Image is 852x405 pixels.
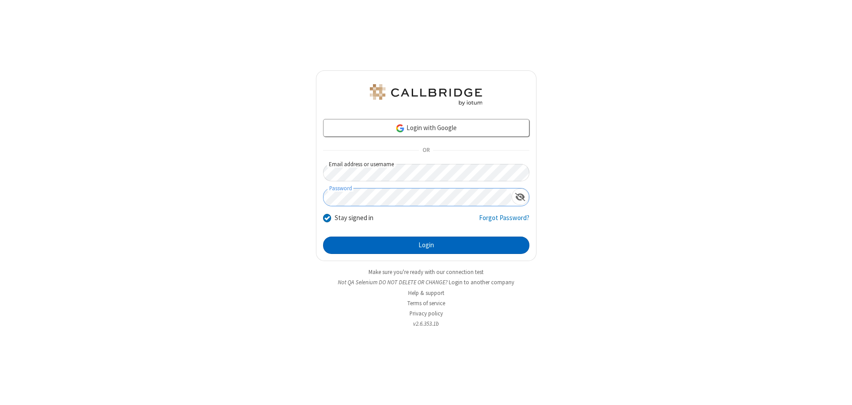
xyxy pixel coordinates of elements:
a: Privacy policy [410,310,443,317]
label: Stay signed in [335,213,373,223]
button: Login [323,237,529,254]
button: Login to another company [449,278,514,286]
a: Terms of service [407,299,445,307]
input: Email address or username [323,164,529,181]
span: OR [419,144,433,157]
img: QA Selenium DO NOT DELETE OR CHANGE [368,84,484,106]
li: v2.6.353.1b [316,319,537,328]
input: Password [324,188,512,206]
a: Help & support [408,289,444,297]
a: Forgot Password? [479,213,529,230]
img: google-icon.png [395,123,405,133]
div: Show password [512,188,529,205]
a: Login with Google [323,119,529,137]
li: Not QA Selenium DO NOT DELETE OR CHANGE? [316,278,537,286]
a: Make sure you're ready with our connection test [369,268,483,276]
